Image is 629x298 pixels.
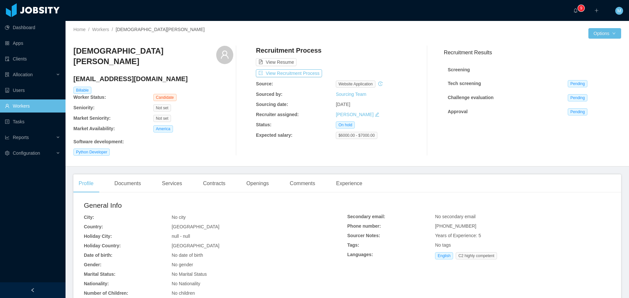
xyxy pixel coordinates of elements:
[73,105,95,110] b: Seniority:
[347,214,385,219] b: Secondary email:
[256,81,273,86] b: Source:
[448,109,468,114] strong: Approval
[73,95,106,100] b: Worker Status:
[109,174,146,193] div: Documents
[84,281,109,286] b: Nationality:
[336,121,355,129] span: On hold
[331,174,368,193] div: Experience
[456,252,497,259] span: C2 highly competent
[84,234,112,239] b: Holiday City:
[256,122,271,127] b: Status:
[73,74,233,83] h4: [EMAIL_ADDRESS][DOMAIN_NAME]
[256,58,296,66] button: icon: file-textView Resume
[256,92,282,97] b: Sourced by:
[347,242,359,248] b: Tags:
[256,112,299,117] b: Recruiter assigned:
[172,272,207,277] span: No Marital Status
[5,115,60,128] a: icon: profileTasks
[157,174,187,193] div: Services
[444,48,621,57] h3: Recruitment Results
[5,52,60,65] a: icon: auditClients
[580,5,582,11] p: 9
[256,71,322,76] a: icon: exportView Recruitment Process
[573,8,578,13] i: icon: bell
[84,243,121,248] b: Holiday Country:
[73,139,124,144] b: Software development :
[375,112,379,117] i: icon: edit
[5,135,10,140] i: icon: line-chart
[347,252,373,257] b: Languages:
[172,281,200,286] span: No Nationality
[84,262,102,267] b: Gender:
[172,290,195,296] span: No children
[448,95,494,100] strong: Challenge evaluation
[347,223,381,229] b: Phone number:
[5,84,60,97] a: icon: robotUsers
[116,27,205,32] span: [DEMOGRAPHIC_DATA][PERSON_NAME]
[84,290,128,296] b: Number of Children:
[435,233,481,238] span: Years of Experience: 5
[73,174,99,193] div: Profile
[435,252,453,259] span: English
[172,253,203,258] span: No date of birth
[13,135,29,140] span: Reports
[256,60,296,65] a: icon: file-textView Resume
[5,151,10,155] i: icon: setting
[112,27,113,32] span: /
[435,214,476,219] span: No secondary email
[578,5,584,11] sup: 9
[73,149,110,156] span: Python Developer
[198,174,231,193] div: Contracts
[256,132,292,138] b: Expected salary:
[153,104,171,112] span: Not set
[73,46,216,67] h3: [DEMOGRAPHIC_DATA][PERSON_NAME]
[92,27,109,32] a: Workers
[448,67,470,72] strong: Screening
[73,27,86,32] a: Home
[378,81,383,86] i: icon: history
[5,37,60,50] a: icon: appstoreApps
[568,94,587,101] span: Pending
[84,253,112,258] b: Date of birth:
[73,126,115,131] b: Market Availability:
[172,262,193,267] span: No gender
[73,115,111,121] b: Market Seniority:
[336,102,350,107] span: [DATE]
[435,242,611,249] div: No tags
[256,102,288,107] b: Sourcing date:
[336,112,373,117] a: [PERSON_NAME]
[617,7,621,15] span: M
[5,21,60,34] a: icon: pie-chartDashboard
[220,50,229,59] i: icon: user
[172,234,190,239] span: null - null
[13,150,40,156] span: Configuration
[13,72,33,77] span: Allocation
[84,224,103,229] b: Country:
[241,174,274,193] div: Openings
[5,99,60,113] a: icon: userWorkers
[448,81,481,86] strong: Tech screening
[347,233,380,238] b: Sourcer Notes:
[594,8,599,13] i: icon: plus
[84,215,94,220] b: City:
[88,27,89,32] span: /
[568,80,587,87] span: Pending
[336,92,366,97] a: Sourcing Team
[84,272,115,277] b: Marital Status:
[73,87,91,94] span: Billable
[285,174,320,193] div: Comments
[84,200,347,211] h2: General Info
[588,28,621,39] button: Optionsicon: down
[153,115,171,122] span: Not set
[153,94,177,101] span: Candidate
[172,215,186,220] span: No city
[568,108,587,115] span: Pending
[172,224,219,229] span: [GEOGRAPHIC_DATA]
[435,223,476,229] span: [PHONE_NUMBER]
[153,125,173,132] span: America
[172,243,219,248] span: [GEOGRAPHIC_DATA]
[5,72,10,77] i: icon: solution
[336,80,375,88] span: website application
[336,132,377,139] span: $6000.00 - $7000.00
[256,69,322,77] button: icon: exportView Recruitment Process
